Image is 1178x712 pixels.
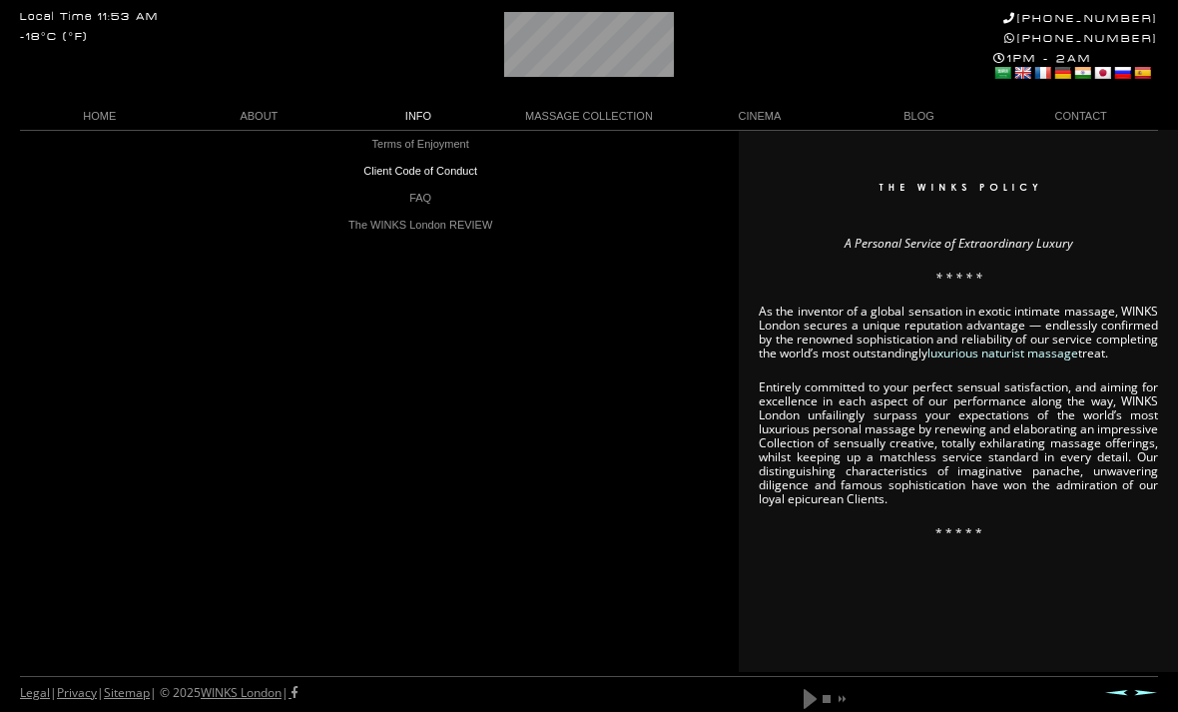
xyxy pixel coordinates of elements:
[201,684,282,701] a: WINKS London
[802,687,819,711] a: play
[759,305,1158,360] p: As the inventor of a global sensation in exotic intimate massage, WINKS London secures a unique r...
[845,235,1073,252] em: A Personal Service of Extraordinary Luxury
[821,693,833,705] a: stop
[1133,65,1151,81] a: Spanish
[20,103,180,130] a: HOME
[57,684,97,701] a: Privacy
[104,684,150,701] a: Sitemap
[335,185,505,212] a: FAQ
[1033,65,1051,81] a: French
[335,131,505,158] a: Terms of Enjoyment
[759,380,1158,506] p: Entirely committed to your perfect sensual satisfaction, and aiming for excellence in each aspect...
[20,32,88,43] div: -18°C (°F)
[1013,65,1031,81] a: English
[1104,689,1128,696] a: Prev
[1093,65,1111,81] a: Japanese
[335,158,505,185] a: Client Code of Conduct
[993,52,1158,84] div: 1PM - 2AM
[812,184,1105,214] img: The WINKS Policy
[20,677,297,709] div: | | | © 2025 |
[335,212,505,239] a: The WINKS London REVIEW
[1113,65,1131,81] a: Russian
[1003,12,1158,25] a: [PHONE_NUMBER]
[20,12,159,23] div: Local Time 11:53 AM
[498,103,680,130] a: MASSAGE COLLECTION
[1004,32,1158,45] a: [PHONE_NUMBER]
[927,345,1078,361] a: luxurious naturist massage
[1134,689,1158,696] a: Next
[993,65,1011,81] a: Arabic
[835,693,847,705] a: next
[680,103,840,130] a: CINEMA
[840,103,999,130] a: BLOG
[180,103,339,130] a: ABOUT
[338,103,498,130] a: INFO
[1073,65,1091,81] a: Hindi
[20,684,50,701] a: Legal
[1053,65,1071,81] a: German
[998,103,1158,130] a: CONTACT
